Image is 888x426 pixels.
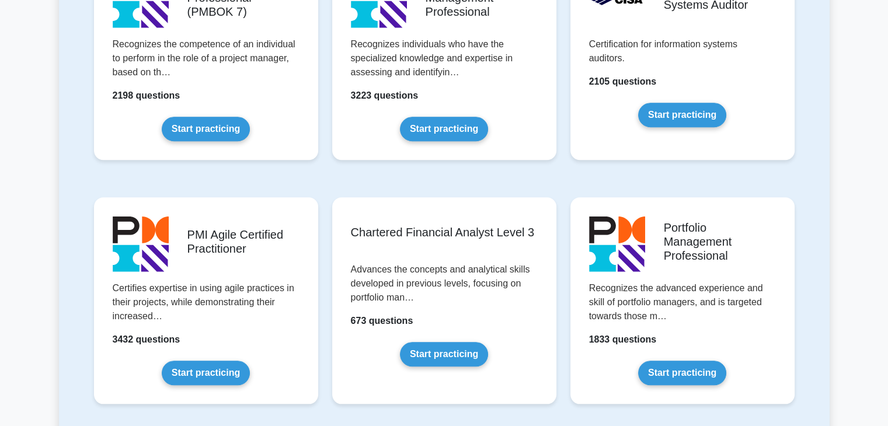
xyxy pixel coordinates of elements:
[400,342,488,366] a: Start practicing
[400,117,488,141] a: Start practicing
[638,103,726,127] a: Start practicing
[162,361,250,385] a: Start practicing
[162,117,250,141] a: Start practicing
[638,361,726,385] a: Start practicing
